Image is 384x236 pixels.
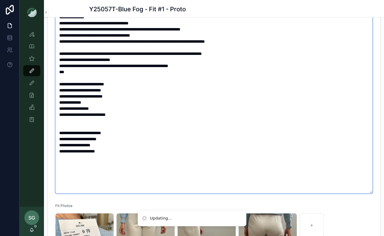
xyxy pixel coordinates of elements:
h1: Y25057T-Blue Fog - Fit #1 - Proto [89,5,186,13]
span: Fit Photos [55,203,72,208]
span: SG [28,214,35,221]
img: App logo [27,7,37,17]
div: scrollable content [20,24,44,133]
div: Updating... [150,215,172,221]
